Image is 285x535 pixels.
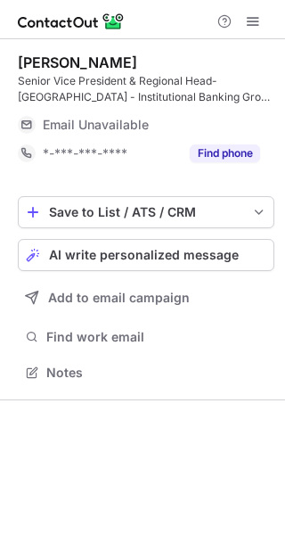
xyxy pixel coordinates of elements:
button: save-profile-one-click [18,196,274,228]
span: Find work email [46,329,267,345]
div: Senior Vice President & Regional Head- [GEOGRAPHIC_DATA] - Institutional Banking Group at DBS Bank [18,73,274,105]
button: Notes [18,360,274,385]
span: Notes [46,365,267,381]
div: Save to List / ATS / CRM [49,205,243,219]
button: Reveal Button [190,144,260,162]
button: AI write personalized message [18,239,274,271]
button: Add to email campaign [18,282,274,314]
button: Find work email [18,325,274,350]
span: AI write personalized message [49,248,239,262]
span: Add to email campaign [48,291,190,305]
div: [PERSON_NAME] [18,53,137,71]
img: ContactOut v5.3.10 [18,11,125,32]
span: Email Unavailable [43,117,149,133]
